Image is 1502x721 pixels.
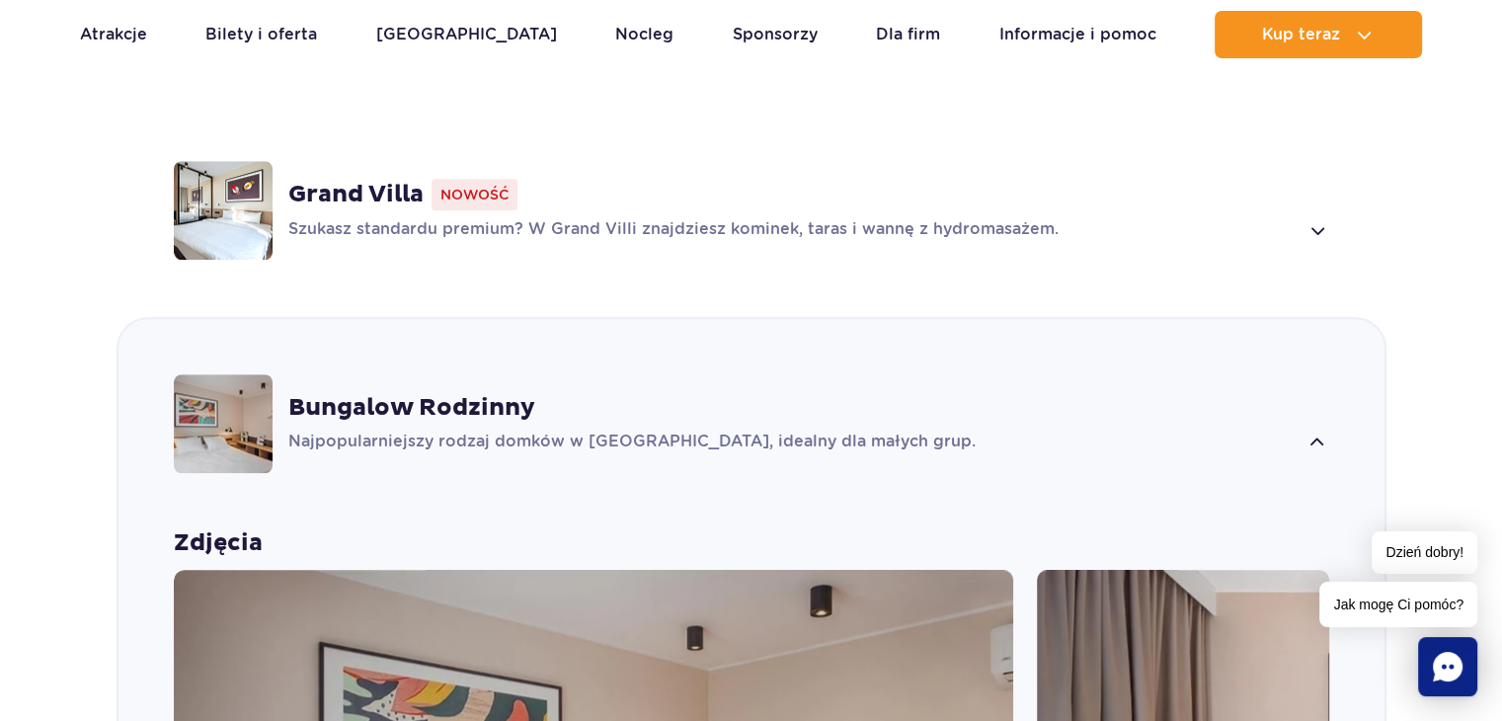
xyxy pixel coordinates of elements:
a: [GEOGRAPHIC_DATA] [376,11,557,58]
span: Nowość [432,179,517,210]
p: Najpopularniejszy rodzaj domków w [GEOGRAPHIC_DATA], idealny dla małych grup. [288,431,1299,454]
span: Dzień dobry! [1372,531,1477,574]
p: Szukasz standardu premium? W Grand Villi znajdziesz kominek, taras i wannę z hydromasażem. [288,218,1299,242]
button: Kup teraz [1215,11,1422,58]
a: Nocleg [615,11,673,58]
strong: Zdjęcia [174,528,1329,558]
strong: Grand Villa [288,180,424,209]
a: Sponsorzy [733,11,818,58]
a: Bilety i oferta [205,11,317,58]
a: Dla firm [876,11,940,58]
span: Jak mogę Ci pomóc? [1319,582,1477,627]
a: Atrakcje [80,11,147,58]
div: Chat [1418,637,1477,696]
span: Kup teraz [1262,26,1340,43]
strong: Bungalow Rodzinny [288,393,535,423]
a: Informacje i pomoc [999,11,1156,58]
